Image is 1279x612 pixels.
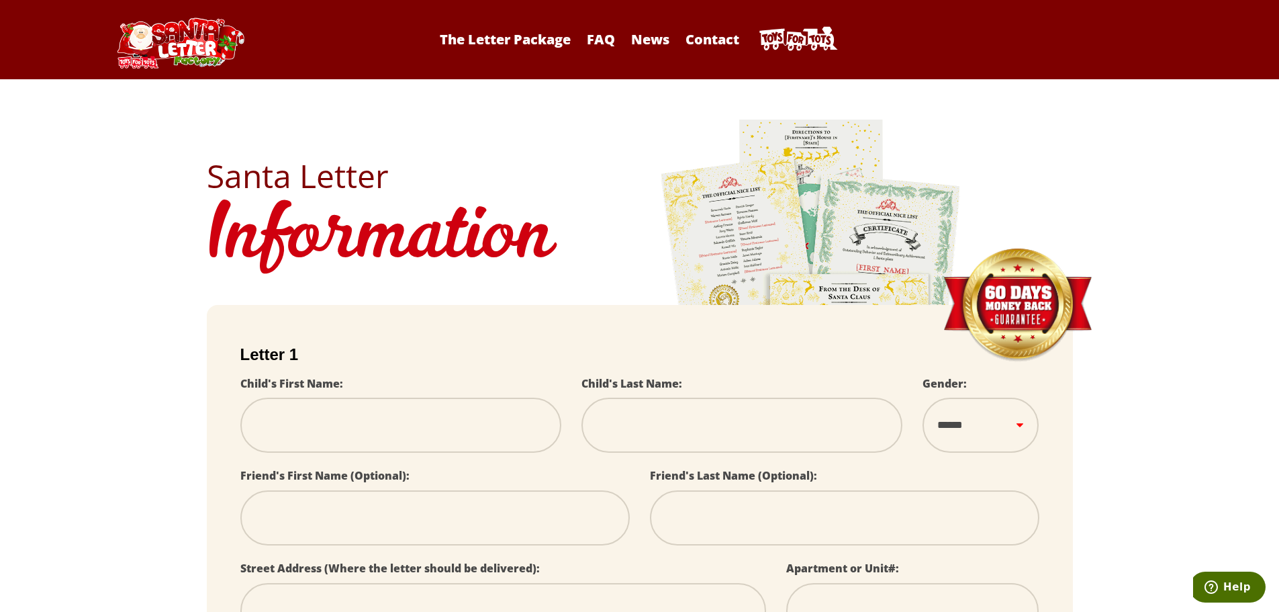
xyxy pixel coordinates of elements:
a: FAQ [580,30,622,48]
label: Friend's First Name (Optional): [240,468,410,483]
a: News [624,30,676,48]
label: Child's First Name: [240,376,343,391]
h2: Letter 1 [240,345,1039,364]
label: Friend's Last Name (Optional): [650,468,817,483]
img: letters.png [660,118,962,493]
label: Child's Last Name: [581,376,682,391]
h2: Santa Letter [207,160,1073,192]
a: The Letter Package [433,30,577,48]
a: Contact [679,30,746,48]
label: Street Address (Where the letter should be delivered): [240,561,540,576]
img: Money Back Guarantee [942,248,1093,363]
img: Santa Letter Logo [113,17,247,69]
label: Gender: [922,376,967,391]
iframe: Opens a widget where you can find more information [1193,572,1266,605]
h1: Information [207,192,1073,285]
label: Apartment or Unit#: [786,561,899,576]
